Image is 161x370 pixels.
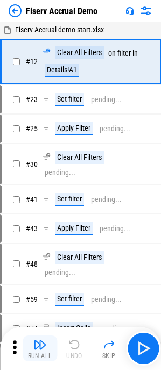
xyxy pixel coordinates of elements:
[26,324,38,333] span: # 74
[26,57,38,66] span: # 12
[9,4,22,17] img: Back
[55,151,104,164] div: Clear All Filters
[102,338,115,351] img: Skip
[91,196,122,204] div: pending...
[92,335,126,361] button: Skip
[55,222,93,235] div: Apply Filter
[15,25,104,34] span: Fiserv-Accrual-demo-start.xlsx
[33,338,46,351] img: Run All
[55,251,104,264] div: Clear All Filters
[45,169,75,177] div: pending...
[23,335,57,361] button: Run All
[26,95,38,104] span: # 23
[45,268,75,277] div: pending...
[135,340,152,357] img: Main button
[26,160,38,169] span: # 30
[55,46,104,59] div: Clear All Filters
[108,49,138,57] div: on filter in
[91,295,122,304] div: pending...
[55,93,84,106] div: Set filter
[55,322,93,335] div: Insert Cells
[125,6,134,15] img: Support
[100,225,130,233] div: pending...
[26,6,97,16] div: Fiserv Accrual Demo
[100,325,130,333] div: pending...
[26,195,38,204] span: # 41
[102,353,116,359] div: Skip
[26,260,38,268] span: # 48
[26,295,38,304] span: # 59
[55,293,84,306] div: Set filter
[91,96,122,104] div: pending...
[100,125,130,133] div: pending...
[26,124,38,133] span: # 25
[139,4,152,17] img: Settings menu
[26,224,38,233] span: # 43
[28,353,52,359] div: Run All
[45,64,79,77] div: Details!A1
[55,122,93,135] div: Apply Filter
[55,193,84,206] div: Set filter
